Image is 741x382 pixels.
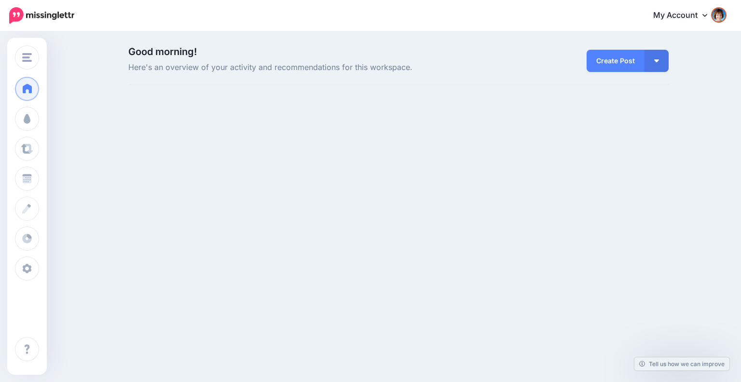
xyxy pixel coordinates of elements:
[9,7,74,24] img: Missinglettr
[128,46,197,57] span: Good morning!
[644,4,727,28] a: My Account
[128,61,484,74] span: Here's an overview of your activity and recommendations for this workspace.
[654,59,659,62] img: arrow-down-white.png
[634,357,729,370] a: Tell us how we can improve
[587,50,645,72] a: Create Post
[22,53,32,62] img: menu.png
